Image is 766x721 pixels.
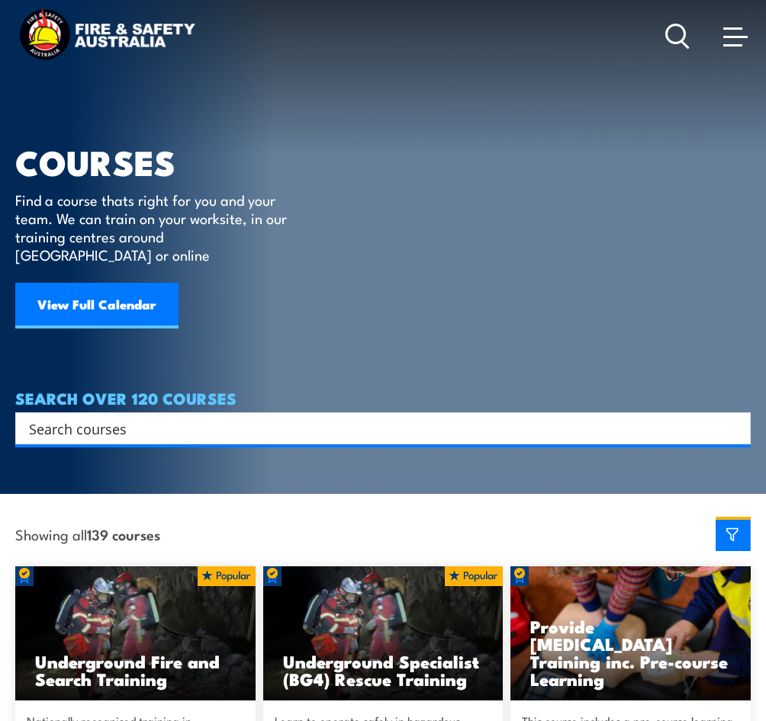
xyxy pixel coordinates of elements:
[15,566,256,700] img: Underground mine rescue
[510,566,751,700] a: Provide [MEDICAL_DATA] Training inc. Pre-course Learning
[87,524,160,544] strong: 139 courses
[35,652,236,687] h3: Underground Fire and Search Training
[530,617,731,687] h3: Provide [MEDICAL_DATA] Training inc. Pre-course Learning
[15,566,256,700] a: Underground Fire and Search Training
[15,389,751,406] h4: SEARCH OVER 120 COURSES
[15,191,294,264] p: Find a course thats right for you and your team. We can train on your worksite, in our training c...
[15,526,160,542] span: Showing all
[263,566,504,700] img: Underground mine rescue
[15,146,309,176] h1: COURSES
[29,417,717,440] input: Search input
[263,566,504,700] a: Underground Specialist (BG4) Rescue Training
[32,418,720,439] form: Search form
[724,418,745,439] button: Search magnifier button
[15,283,179,328] a: View Full Calendar
[510,566,751,700] img: Low Voltage Rescue and Provide CPR
[283,652,484,687] h3: Underground Specialist (BG4) Rescue Training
